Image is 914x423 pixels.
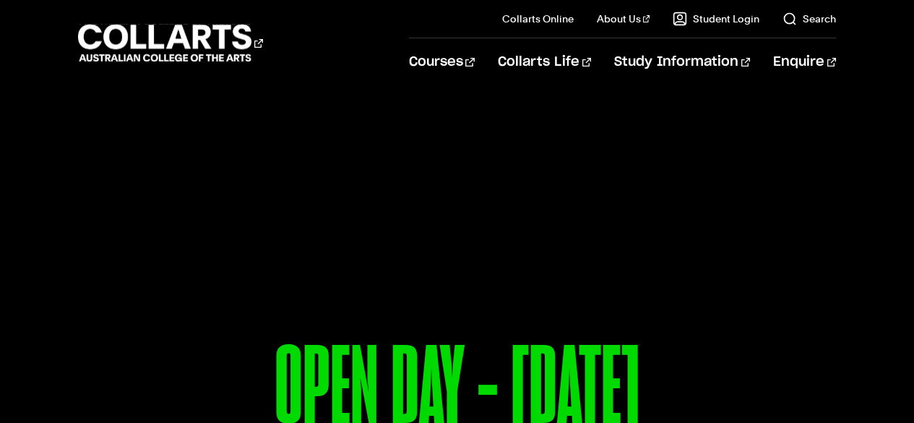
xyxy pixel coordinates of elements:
div: Go to homepage [78,22,263,64]
a: Student Login [673,12,759,26]
a: Enquire [773,38,836,86]
a: About Us [597,12,650,26]
a: Collarts Online [502,12,574,26]
a: Courses [409,38,475,86]
a: Search [782,12,836,26]
a: Collarts Life [498,38,591,86]
a: Study Information [614,38,750,86]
